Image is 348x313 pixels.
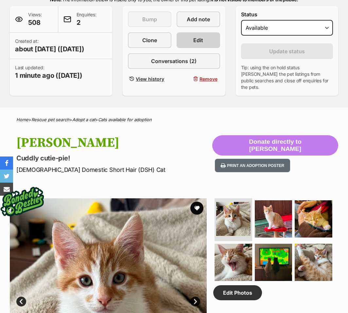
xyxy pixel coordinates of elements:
[15,71,82,80] span: 1 minute ago ([DATE])
[177,32,220,48] a: Edit
[187,15,210,23] span: Add note
[295,244,332,281] img: Photo of Rito
[15,64,82,80] p: Last updated:
[128,53,220,69] a: Conversations (2)
[28,18,42,27] span: 508
[212,135,338,156] button: Donate directly to [PERSON_NAME]
[241,64,333,91] p: Tip: using the on hold status [PERSON_NAME] the pet listings from public searches and close off e...
[77,11,96,27] p: Enquiries:
[16,297,26,306] a: Prev
[128,74,171,84] a: View history
[255,200,292,238] img: Photo of Rito
[72,117,95,122] a: Adopt a cat
[77,18,96,27] span: 2
[213,285,262,300] a: Edit Photos
[28,11,42,27] p: Views:
[142,36,157,44] span: Clone
[15,44,84,54] span: about [DATE] ([DATE])
[16,117,28,122] a: Home
[215,159,290,172] button: Print an adoption poster
[241,11,333,17] label: Status
[190,202,203,215] button: favourite
[98,117,152,122] a: Cats available for adoption
[200,75,217,82] span: Remove
[193,36,203,44] span: Edit
[16,135,212,150] h1: [PERSON_NAME]
[151,57,197,65] span: Conversations (2)
[255,244,292,281] img: Photo of Rito
[128,11,171,27] button: Bump
[31,117,69,122] a: Rescue pet search
[16,165,212,174] p: [DEMOGRAPHIC_DATA] Domestic Short Hair (DSH) Cat
[16,154,212,163] p: Cuddly cutie-pie!
[15,38,84,54] p: Created at:
[177,11,220,27] a: Add note
[241,43,333,59] button: Update status
[295,200,332,238] img: Photo of Rito
[128,32,171,48] a: Clone
[136,75,164,82] span: View history
[216,202,250,236] img: Photo of Rito
[190,297,200,306] a: Next
[177,74,220,84] button: Remove
[142,15,157,23] span: Bump
[269,47,305,55] span: Update status
[215,244,252,281] img: Photo of Rito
